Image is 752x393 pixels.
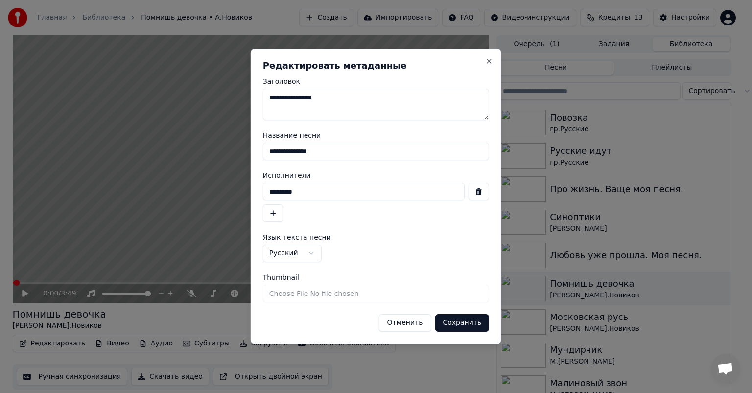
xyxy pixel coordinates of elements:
[263,234,331,241] span: Язык текста песни
[263,78,489,85] label: Заголовок
[263,61,489,70] h2: Редактировать метаданные
[435,314,489,332] button: Сохранить
[263,274,299,281] span: Thumbnail
[263,172,489,179] label: Исполнители
[263,132,489,139] label: Название песни
[378,314,431,332] button: Отменить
